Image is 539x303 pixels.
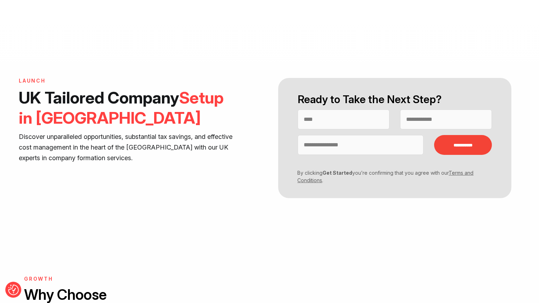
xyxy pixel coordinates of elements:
[19,88,234,128] h1: UK Tailored Company
[297,170,473,183] a: Terms and Conditions
[19,78,234,84] h6: LAUNCH
[243,6,296,24] img: svg+xml;nitro-empty-id=MTU3OjExNQ==-1;base64,PHN2ZyB2aWV3Qm94PSIwIDAgNzU4IDI1MSIgd2lkdGg9Ijc1OCIg...
[8,285,19,295] button: Consent Preferences
[24,276,264,282] h6: GROWTH
[269,78,520,198] form: Contact form
[19,131,234,163] p: Discover unparalleled opportunities, substantial tax savings, and effective cost management in th...
[19,88,224,128] span: Setup in [GEOGRAPHIC_DATA]
[292,169,487,184] p: By clicking you’re confirming that you agree with our .
[298,92,492,107] h2: Ready to Take the Next Step?
[8,285,19,295] img: Revisit consent button
[322,170,352,176] strong: Get Started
